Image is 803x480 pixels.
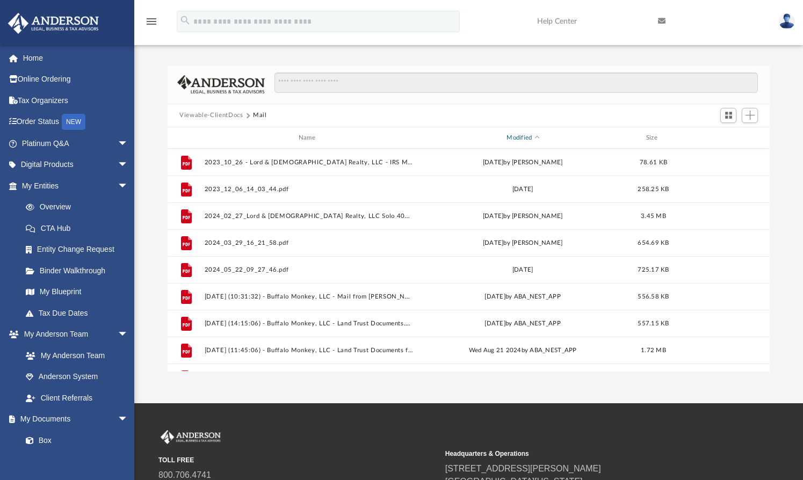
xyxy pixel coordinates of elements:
[118,324,139,346] span: arrow_drop_down
[418,319,627,329] div: [DATE] by ABA_NEST_APP
[205,320,414,327] button: [DATE] (14:15:06) - Buffalo Monkey, LLC - Land Trust Documents.pdf
[62,114,85,130] div: NEW
[418,265,627,275] div: [DATE]
[638,294,669,300] span: 556.58 KB
[8,133,144,154] a: Platinum Q&Aarrow_drop_down
[638,186,669,192] span: 258.25 KB
[253,111,267,120] button: Mail
[118,409,139,431] span: arrow_drop_down
[179,111,243,120] button: Viewable-ClientDocs
[204,133,414,143] div: Name
[158,430,223,444] img: Anderson Advisors Platinum Portal
[15,281,139,303] a: My Blueprint
[641,347,666,353] span: 1.72 MB
[638,267,669,273] span: 725.17 KB
[8,175,144,197] a: My Entitiesarrow_drop_down
[158,470,211,479] a: 800.706.4741
[205,293,414,300] button: [DATE] (10:31:32) - Buffalo Monkey, LLC - Mail from [PERSON_NAME][GEOGRAPHIC_DATA][US_STATE]pdf
[8,69,144,90] a: Online Ordering
[15,260,144,281] a: Binder Walkthrough
[720,108,736,123] button: Switch to Grid View
[418,212,627,221] div: [DATE] by [PERSON_NAME]
[680,133,755,143] div: id
[445,449,725,459] small: Headquarters & Operations
[418,346,627,355] div: Wed Aug 21 2024 by ABA_NEST_APP
[205,239,414,246] button: 2024_03_29_16_21_58.pdf
[779,13,795,29] img: User Pic
[118,175,139,197] span: arrow_drop_down
[638,321,669,326] span: 557.15 KB
[15,217,144,239] a: CTA Hub
[15,197,144,218] a: Overview
[145,20,158,28] a: menu
[632,133,675,143] div: Size
[118,133,139,155] span: arrow_drop_down
[168,149,770,371] div: grid
[118,154,139,176] span: arrow_drop_down
[15,239,144,260] a: Entity Change Request
[418,158,627,168] div: [DATE] by [PERSON_NAME]
[8,90,144,111] a: Tax Organizers
[15,387,139,409] a: Client Referrals
[8,324,139,345] a: My Anderson Teamarrow_drop_down
[205,186,414,193] button: 2023_12_06_14_03_44.pdf
[15,345,134,366] a: My Anderson Team
[8,47,144,69] a: Home
[158,455,438,465] small: TOLL FREE
[179,14,191,26] i: search
[172,133,199,143] div: id
[641,213,666,219] span: 3.45 MB
[8,111,144,133] a: Order StatusNEW
[205,213,414,220] button: 2024_02_27_Lord & [DEMOGRAPHIC_DATA] Realty, LLC Solo 401K - [PERSON_NAME] [PERSON_NAME].pdf
[205,347,414,354] button: [DATE] (11:45:06) - Buffalo Monkey, LLC - Land Trust Documents from BUFFALO MONKEY LLC TRUSTEE.pdf
[418,292,627,302] div: [DATE] by ABA_NEST_APP
[145,15,158,28] i: menu
[8,154,144,176] a: Digital Productsarrow_drop_down
[418,185,627,194] div: [DATE]
[205,266,414,273] button: 2024_05_22_09_27_46.pdf
[15,366,139,388] a: Anderson System
[274,72,758,93] input: Search files and folders
[418,238,627,248] div: [DATE] by [PERSON_NAME]
[15,430,134,451] a: Box
[640,159,667,165] span: 78.61 KB
[15,302,144,324] a: Tax Due Dates
[445,464,601,473] a: [STREET_ADDRESS][PERSON_NAME]
[5,13,102,34] img: Anderson Advisors Platinum Portal
[418,133,627,143] div: Modified
[638,240,669,246] span: 654.69 KB
[205,159,414,166] button: 2023_10_26 - Lord & [DEMOGRAPHIC_DATA] Realty, LLC - IRS Mail.pdf
[8,409,139,430] a: My Documentsarrow_drop_down
[742,108,758,123] button: Add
